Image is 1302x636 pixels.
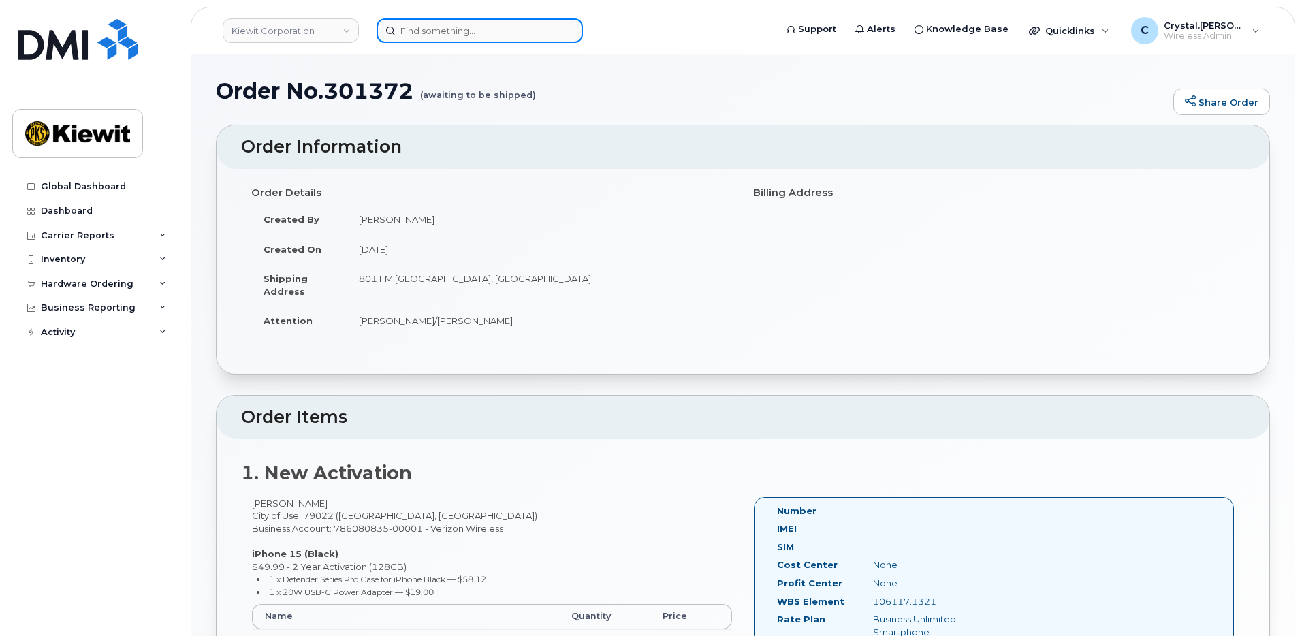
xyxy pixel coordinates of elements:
[420,79,536,100] small: (awaiting to be shipped)
[269,587,434,597] small: 1 x 20W USB-C Power Adapter — $19.00
[347,306,733,336] td: [PERSON_NAME]/[PERSON_NAME]
[251,187,733,199] h4: Order Details
[863,558,998,571] div: None
[216,79,1166,103] h1: Order No.301372
[347,204,733,234] td: [PERSON_NAME]
[252,548,338,559] strong: iPhone 15 (Black)
[863,595,998,608] div: 106117.1321
[650,604,732,629] th: Price
[241,408,1245,427] h2: Order Items
[264,244,321,255] strong: Created On
[241,138,1245,157] h2: Order Information
[347,264,733,306] td: 801 FM [GEOGRAPHIC_DATA], [GEOGRAPHIC_DATA]
[264,214,319,225] strong: Created By
[777,613,825,626] label: Rate Plan
[559,604,650,629] th: Quantity
[777,577,842,590] label: Profit Center
[241,462,412,484] strong: 1. New Activation
[777,522,797,535] label: IMEI
[863,577,998,590] div: None
[347,234,733,264] td: [DATE]
[264,315,313,326] strong: Attention
[777,541,794,554] label: SIM
[777,558,838,571] label: Cost Center
[269,574,486,584] small: 1 x Defender Series Pro Case for iPhone Black — $58.12
[1173,89,1270,116] a: Share Order
[252,604,559,629] th: Name
[777,505,816,518] label: Number
[777,595,844,608] label: WBS Element
[753,187,1235,199] h4: Billing Address
[264,273,308,297] strong: Shipping Address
